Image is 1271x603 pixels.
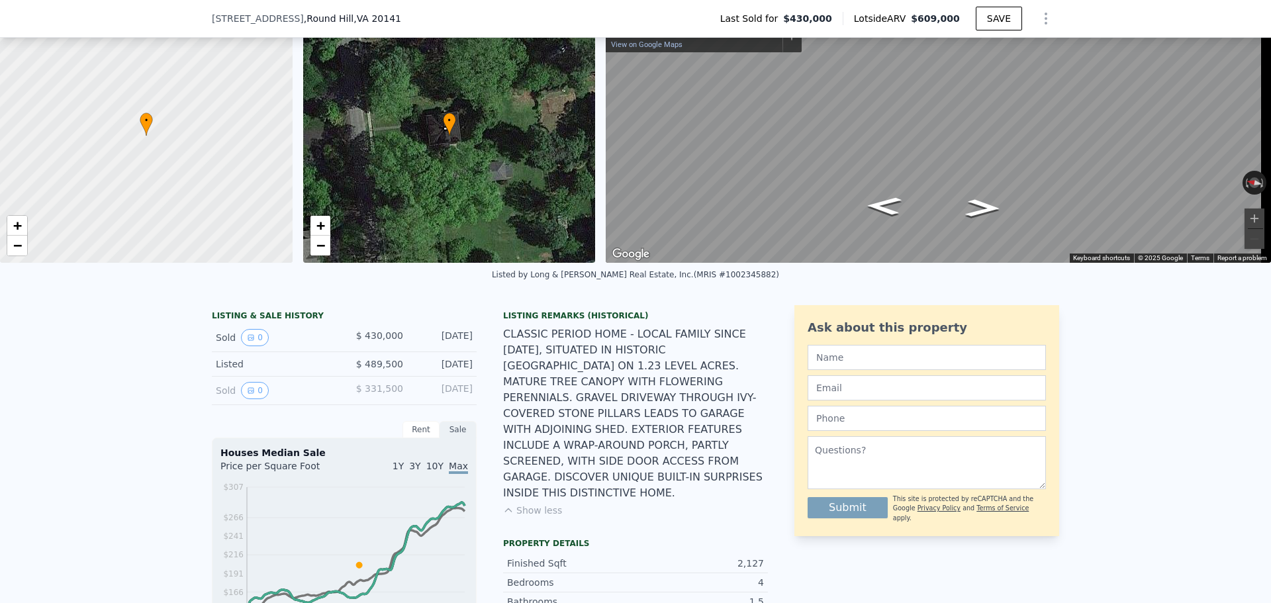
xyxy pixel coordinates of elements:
span: Lotside ARV [854,12,911,25]
span: $ 430,000 [356,330,403,341]
span: $609,000 [911,13,960,24]
a: Report a problem [1217,254,1267,261]
div: 4 [635,576,764,589]
div: • [140,113,153,136]
button: Zoom in [1245,209,1264,228]
span: + [13,217,22,234]
span: • [140,115,153,126]
path: Go South, N Locust St [951,195,1015,222]
button: Rotate clockwise [1260,171,1267,195]
tspan: $307 [223,483,244,492]
div: Sale [440,421,477,438]
input: Name [808,345,1046,370]
input: Email [808,375,1046,400]
input: Phone [808,406,1046,431]
a: View on Google Maps [611,40,683,49]
div: Listed by Long & [PERSON_NAME] Real Estate, Inc. (MRIS #1002345882) [492,270,779,279]
button: SAVE [976,7,1022,30]
tspan: $216 [223,550,244,559]
span: $430,000 [783,12,832,25]
button: Submit [808,497,888,518]
tspan: $241 [223,532,244,541]
div: Listing Remarks (Historical) [503,310,768,321]
div: LISTING & SALE HISTORY [212,310,477,324]
div: • [443,113,456,136]
span: • [443,115,456,126]
div: [DATE] [414,382,473,399]
span: 1Y [393,461,404,471]
span: $ 331,500 [356,383,403,394]
path: Go North, N Locust St [851,193,916,219]
div: [DATE] [414,329,473,346]
div: This site is protected by reCAPTCHA and the Google and apply. [893,494,1046,523]
div: CLASSIC PERIOD HOME - LOCAL FAMILY SINCE [DATE], SITUATED IN HISTORIC [GEOGRAPHIC_DATA] ON 1.23 L... [503,326,768,501]
button: Zoom out [1245,229,1264,249]
span: Max [449,461,468,474]
a: Zoom out [7,236,27,255]
div: Houses Median Sale [220,446,468,459]
span: + [316,217,324,234]
img: Google [609,246,653,263]
div: Bedrooms [507,576,635,589]
button: View historical data [241,382,269,399]
button: Rotate counterclockwise [1243,171,1250,195]
span: − [316,237,324,254]
tspan: $266 [223,513,244,522]
a: Privacy Policy [918,504,961,512]
span: 3Y [409,461,420,471]
a: Zoom in [310,216,330,236]
a: Terms (opens in new tab) [1191,254,1209,261]
tspan: $191 [223,569,244,579]
span: [STREET_ADDRESS] [212,12,304,25]
a: Terms of Service [976,504,1029,512]
a: Open this area in Google Maps (opens a new window) [609,246,653,263]
a: Zoom in [7,216,27,236]
tspan: $166 [223,588,244,597]
button: View historical data [241,329,269,346]
span: , VA 20141 [353,13,401,24]
span: 10Y [426,461,444,471]
span: Last Sold for [720,12,784,25]
a: Zoom out [310,236,330,255]
div: Price per Square Foot [220,459,344,481]
button: Reset the view [1242,175,1267,190]
div: Listed [216,357,334,371]
div: Property details [503,538,768,549]
div: Sold [216,329,334,346]
div: [DATE] [414,357,473,371]
button: Keyboard shortcuts [1073,254,1130,263]
span: $ 489,500 [356,359,403,369]
div: Finished Sqft [507,557,635,570]
button: Show less [503,504,562,517]
div: 2,127 [635,557,764,570]
span: − [13,237,22,254]
span: , Round Hill [304,12,401,25]
button: Show Options [1033,5,1059,32]
div: Map [606,9,1271,263]
div: Ask about this property [808,318,1046,337]
div: Sold [216,382,334,399]
span: © 2025 Google [1138,254,1183,261]
div: Rent [402,421,440,438]
div: Street View [606,9,1271,263]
